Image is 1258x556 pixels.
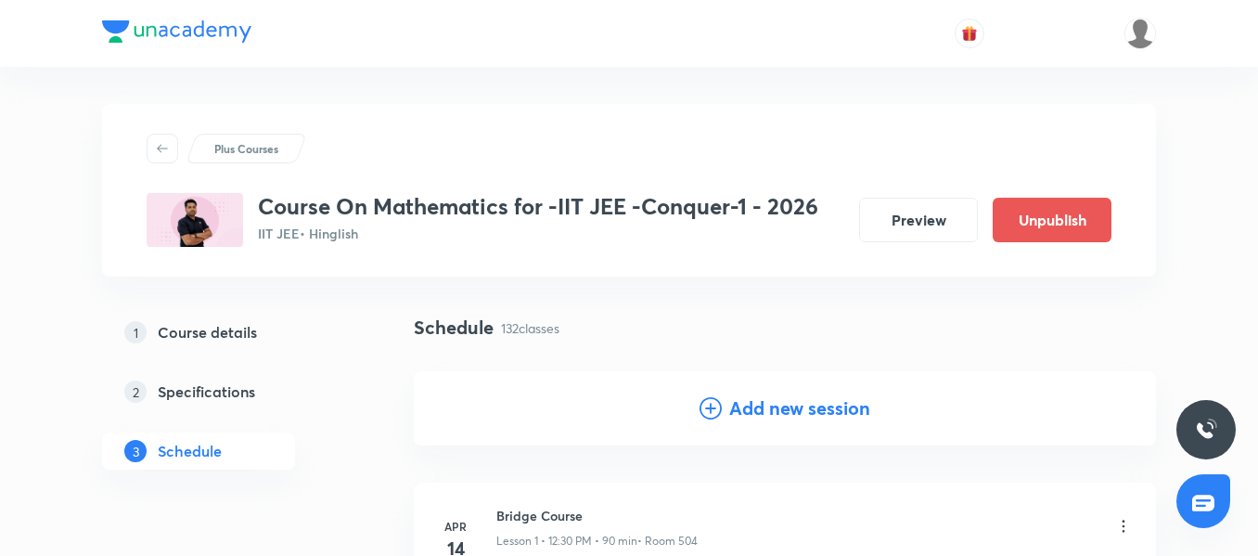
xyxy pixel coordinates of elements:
h5: Specifications [158,381,255,403]
img: ttu [1195,419,1217,441]
img: Company Logo [102,20,251,43]
a: 2Specifications [102,373,354,410]
p: Plus Courses [214,140,278,157]
h4: Add new session [729,394,870,422]
button: Preview [859,198,978,242]
p: 2 [124,381,147,403]
button: Unpublish [993,198,1111,242]
button: avatar [955,19,984,48]
h6: Bridge Course [496,506,698,525]
h5: Course details [158,321,257,343]
img: 42E514B2-EBAB-425A-9053-8A0E6718957C_plus.png [147,193,243,247]
h6: Apr [437,518,474,535]
h3: Course On Mathematics for -IIT JEE -Conquer-1 - 2026 [258,193,818,220]
a: Company Logo [102,20,251,47]
p: 3 [124,440,147,462]
h5: Schedule [158,440,222,462]
p: • Room 504 [637,533,698,550]
p: Lesson 1 • 12:30 PM • 90 min [496,533,637,550]
p: 132 classes [501,318,559,338]
p: IIT JEE • Hinglish [258,224,818,243]
img: avatar [961,25,978,42]
a: 1Course details [102,314,354,351]
img: Gopal Kumar [1124,18,1156,49]
p: 1 [124,321,147,343]
h4: Schedule [414,314,494,342]
img: Add [1082,371,1156,446]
